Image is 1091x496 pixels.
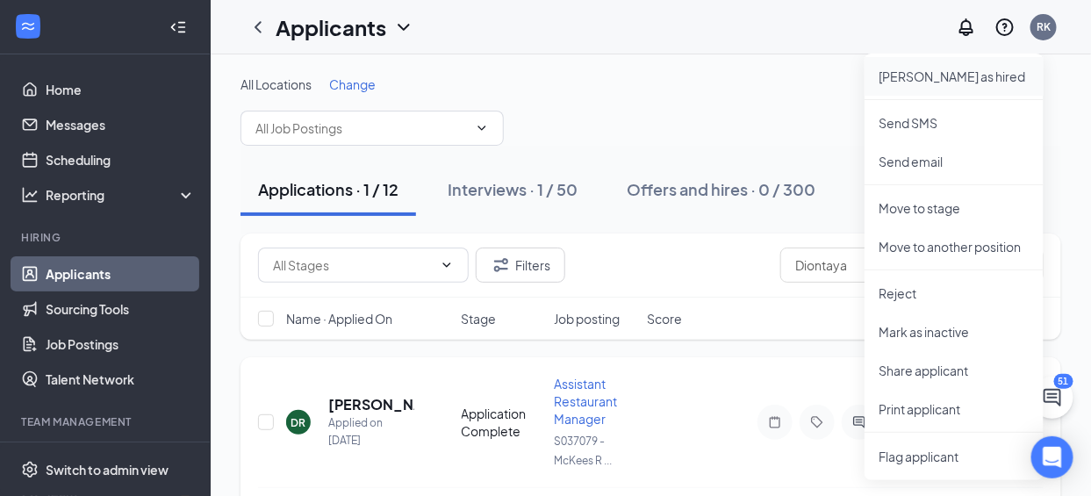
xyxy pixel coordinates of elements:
div: Reporting [46,186,197,204]
a: Home [46,72,196,107]
a: Sourcing Tools [46,291,196,327]
svg: ChatActive [1042,387,1063,408]
button: Filter Filters [476,248,565,283]
input: Search in applications [780,248,1044,283]
span: Assistant Restaurant Manager [554,376,617,427]
span: All Locations [240,76,312,92]
div: Hiring [21,230,192,245]
span: Score [647,310,682,327]
svg: QuestionInfo [994,17,1016,38]
a: Messages [46,107,196,142]
div: Team Management [21,414,192,429]
div: 51 [1054,374,1073,389]
div: Open Intercom Messenger [1031,436,1073,478]
svg: WorkstreamLogo [19,18,37,35]
button: ChatActive [1031,377,1073,419]
svg: ChevronDown [475,121,489,135]
div: Interviews · 1 / 50 [448,178,578,200]
div: Offers and hires · 0 / 300 [627,178,815,200]
div: RK [1037,19,1051,34]
span: Name · Applied On [286,310,392,327]
svg: ChevronLeft [248,17,269,38]
span: S037079 - McKees R ... [554,435,612,467]
input: All Job Postings [255,119,468,138]
p: Print applicant [879,400,1030,418]
svg: Note [764,415,786,429]
svg: Notifications [956,17,977,38]
svg: Collapse [169,18,187,36]
a: Talent Network [46,362,196,397]
svg: Filter [491,255,512,276]
svg: Analysis [21,186,39,204]
a: Applicants [46,256,196,291]
svg: ChevronDown [440,258,454,272]
div: Applications · 1 / 12 [258,178,398,200]
svg: ChevronDown [393,17,414,38]
div: Switch to admin view [46,461,169,478]
a: Scheduling [46,142,196,177]
span: Job posting [554,310,620,327]
svg: ActiveChat [849,415,870,429]
h5: [PERSON_NAME] [328,395,414,414]
span: Change [329,76,376,92]
div: Application Complete [462,405,544,440]
svg: Tag [807,415,828,429]
input: All Stages [273,255,433,275]
div: Applied on [DATE] [328,414,414,449]
div: DR [291,415,306,430]
a: Job Postings [46,327,196,362]
h1: Applicants [276,12,386,42]
svg: Settings [21,461,39,478]
span: Stage [462,310,497,327]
